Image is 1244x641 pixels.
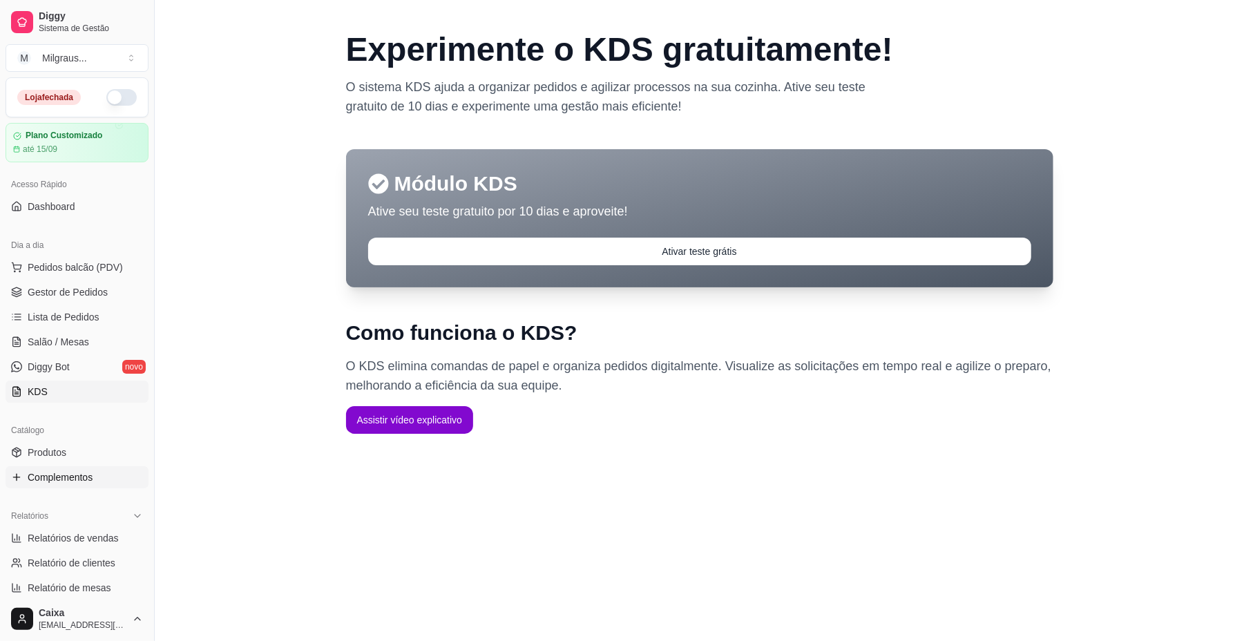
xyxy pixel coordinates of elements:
[28,531,119,545] span: Relatórios de vendas
[28,556,115,570] span: Relatório de clientes
[6,256,149,278] button: Pedidos balcão (PDV)
[6,419,149,441] div: Catálogo
[346,356,1053,395] p: O KDS elimina comandas de papel e organiza pedidos digitalmente. Visualize as solicitações em tem...
[39,607,126,620] span: Caixa
[346,33,1053,66] h2: Experimente o KDS gratuitamente !
[6,602,149,635] button: Caixa[EMAIL_ADDRESS][DOMAIN_NAME]
[39,620,126,631] span: [EMAIL_ADDRESS][DOMAIN_NAME]
[17,51,31,65] span: M
[28,385,48,399] span: KDS
[6,195,149,218] a: Dashboard
[346,406,474,434] button: Assistir vídeo explicativo
[346,320,1053,345] h2: Como funciona o KDS?
[39,10,143,23] span: Diggy
[39,23,143,34] span: Sistema de Gestão
[28,200,75,213] span: Dashboard
[6,173,149,195] div: Acesso Rápido
[6,466,149,488] a: Complementos
[346,77,877,116] p: O sistema KDS ajuda a organizar pedidos e agilizar processos na sua cozinha. Ative seu teste grat...
[42,51,87,65] div: Milgraus ...
[6,356,149,378] a: Diggy Botnovo
[11,510,48,522] span: Relatórios
[346,414,474,425] a: Assistir vídeo explicativo
[6,6,149,39] a: DiggySistema de Gestão
[28,360,70,374] span: Diggy Bot
[28,335,89,349] span: Salão / Mesas
[6,527,149,549] a: Relatórios de vendas
[28,446,66,459] span: Produtos
[6,123,149,162] a: Plano Customizadoaté 15/09
[368,238,1031,265] button: Ativar teste grátis
[6,44,149,72] button: Select a team
[6,577,149,599] a: Relatório de mesas
[26,131,102,141] article: Plano Customizado
[6,552,149,574] a: Relatório de clientes
[28,260,123,274] span: Pedidos balcão (PDV)
[6,331,149,353] a: Salão / Mesas
[28,285,108,299] span: Gestor de Pedidos
[368,202,1031,221] p: Ative seu teste gratuito por 10 dias e aproveite!
[17,90,81,105] div: Loja fechada
[6,281,149,303] a: Gestor de Pedidos
[368,171,1031,196] p: Módulo KDS
[6,306,149,328] a: Lista de Pedidos
[28,581,111,595] span: Relatório de mesas
[6,234,149,256] div: Dia a dia
[23,144,57,155] article: até 15/09
[6,381,149,403] a: KDS
[28,310,99,324] span: Lista de Pedidos
[106,89,137,106] button: Alterar Status
[6,441,149,463] a: Produtos
[28,470,93,484] span: Complementos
